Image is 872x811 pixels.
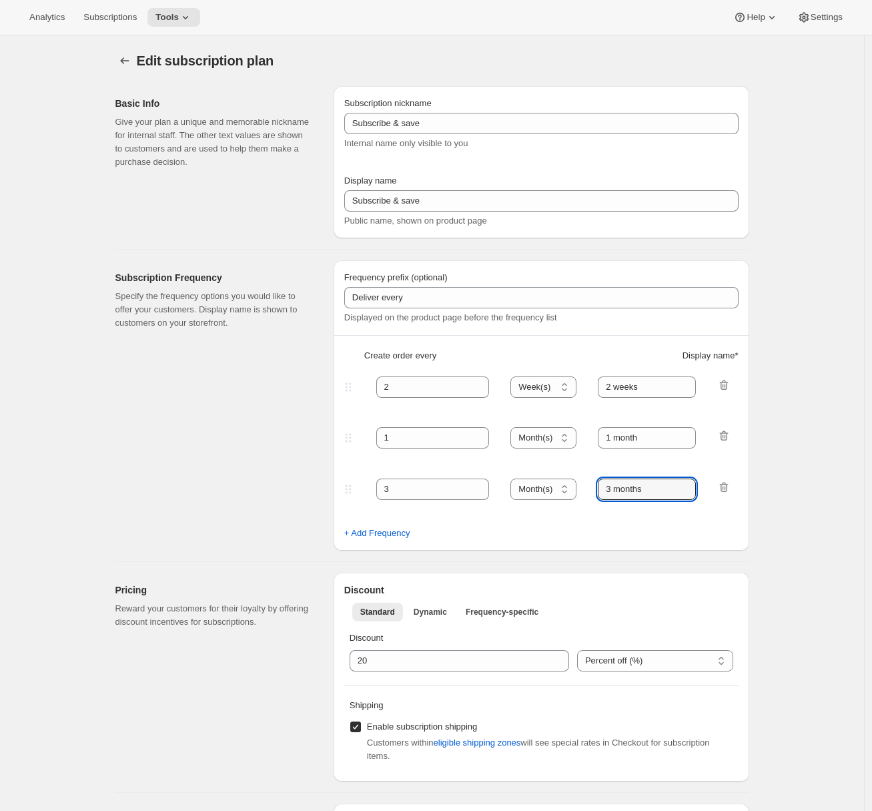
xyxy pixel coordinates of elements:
input: 1 month [598,376,696,398]
span: eligible shipping zones [434,736,521,750]
span: + Add Frequency [344,527,410,540]
button: Subscription plans [115,51,134,70]
span: Internal name only visible to you [344,138,468,148]
h2: Discount [344,583,739,597]
p: Shipping [350,699,733,712]
span: Settings [811,12,843,23]
span: Dynamic [414,607,447,617]
input: Subscribe & Save [344,190,739,212]
span: Edit subscription plan [137,53,274,68]
span: Enable subscription shipping [367,722,478,732]
span: Create order every [364,349,436,362]
button: Analytics [21,8,73,27]
input: 10 [350,650,549,671]
button: + Add Frequency [336,523,418,544]
span: Display name [344,176,397,186]
input: 1 month [598,427,696,449]
span: Display name * [683,349,739,362]
h2: Pricing [115,583,312,597]
p: Discount [350,631,733,645]
span: Subscriptions [83,12,137,23]
span: Help [747,12,765,23]
p: Reward your customers for their loyalty by offering discount incentives for subscriptions. [115,602,312,629]
span: Public name, shown on product page [344,216,487,226]
button: Settings [789,8,851,27]
input: Subscribe & Save [344,113,739,134]
span: Tools [155,12,179,23]
h2: Subscription Frequency [115,271,312,284]
span: Analytics [29,12,65,23]
span: Frequency-specific [466,607,538,617]
input: 1 month [598,479,696,500]
input: Deliver every [344,287,739,308]
span: Standard [360,607,395,617]
span: Frequency prefix (optional) [344,272,448,282]
span: Customers within will see special rates in Checkout for subscription items. [367,738,710,761]
span: Subscription nickname [344,98,432,108]
button: Help [725,8,786,27]
p: Specify the frequency options you would like to offer your customers. Display name is shown to cu... [115,290,312,330]
button: Tools [147,8,200,27]
h2: Basic Info [115,97,312,110]
button: Subscriptions [75,8,145,27]
button: eligible shipping zones [426,732,529,754]
p: Give your plan a unique and memorable nickname for internal staff. The other text values are show... [115,115,312,169]
span: Displayed on the product page before the frequency list [344,312,557,322]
